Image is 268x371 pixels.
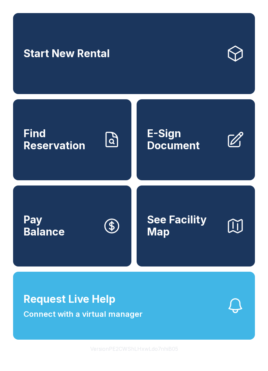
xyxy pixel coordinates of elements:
span: Pay Balance [24,214,65,238]
span: Start New Rental [24,48,110,60]
a: PayBalance [13,185,131,266]
span: Connect with a virtual manager [24,308,142,320]
span: Request Live Help [24,291,115,307]
button: VersionPE2CWShLHxwLdo7nhiB05 [85,340,183,358]
a: Start New Rental [13,13,255,94]
button: See Facility Map [137,185,255,266]
a: Find Reservation [13,99,131,180]
span: E-Sign Document [147,128,221,152]
span: See Facility Map [147,214,221,238]
button: Request Live HelpConnect with a virtual manager [13,272,255,340]
span: Find Reservation [24,128,97,152]
a: E-Sign Document [137,99,255,180]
